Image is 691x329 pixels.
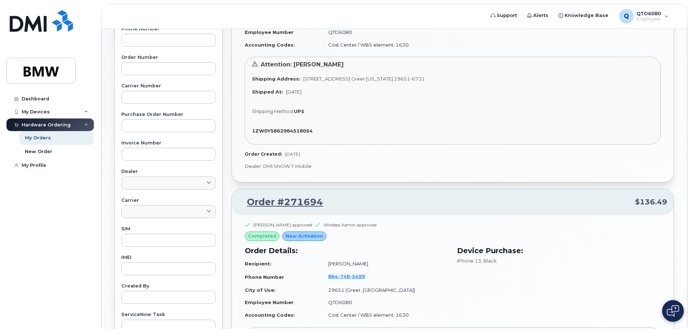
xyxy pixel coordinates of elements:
strong: UPS [294,108,304,114]
td: QTD6080 [322,26,448,39]
a: Support [486,8,522,23]
div: QTD6080 [614,9,674,23]
strong: 1ZW0Y5862984518054 [252,128,313,134]
td: Cost Center / WBS element: 1630 [322,309,448,321]
span: [STREET_ADDRESS] Greer [US_STATE] 29651-6731 [303,76,425,82]
span: [DATE] [286,89,301,95]
strong: Phone Number [245,274,284,280]
span: $136.49 [635,197,667,207]
span: Knowledge Base [565,12,608,19]
span: Shipping Method: [252,108,294,114]
label: Carrier [121,198,216,203]
span: Attention: [PERSON_NAME] [261,61,344,68]
span: New Activation [286,233,323,239]
span: 748 [338,273,350,279]
td: Cost Center / WBS element: 1630 [322,39,448,51]
img: Open chat [667,305,679,317]
label: ServiceNow Task [121,312,216,317]
span: 5499 [350,273,365,279]
strong: Accounting Codes: [245,42,295,48]
span: , Black [481,258,497,264]
label: Dealer [121,169,216,174]
span: [DATE] [285,151,300,157]
td: 29651 (Greer, [GEOGRAPHIC_DATA]) [322,284,448,296]
h3: Order Details: [245,245,448,256]
label: Purchase Order Number [121,112,216,117]
strong: Shipping Address: [252,76,300,82]
label: IMEI [121,255,216,260]
a: Order #271694 [238,196,323,209]
span: 864 [328,273,365,279]
span: Support [497,12,517,19]
span: Alerts [533,12,548,19]
span: Q [624,12,629,21]
h3: Device Purchase: [457,245,661,256]
strong: Order Created: [245,151,282,157]
strong: City of Use: [245,287,275,293]
label: Order Number [121,55,216,60]
a: 1ZW0Y5862984518054 [252,128,316,134]
td: QTD6080 [322,296,448,309]
p: Dealer: DMI SNOW T-Mobile [245,163,661,170]
span: Employee [636,16,661,22]
strong: Accounting Codes: [245,312,295,318]
strong: Shipped At: [252,89,283,95]
a: Knowledge Base [553,8,613,23]
label: SIM [121,227,216,231]
label: Carrier Number [121,84,216,88]
strong: Recipient: [245,261,271,267]
label: Phone Number [121,27,216,31]
span: QTD6080 [636,10,661,16]
td: [PERSON_NAME] [322,257,448,270]
strong: Employee Number [245,29,294,35]
div: [PERSON_NAME] approved [253,222,312,228]
label: Created By [121,284,216,289]
strong: Employee Number [245,299,294,305]
a: Alerts [522,8,553,23]
span: completed [248,233,276,239]
span: iPhone 13 [457,258,481,264]
div: Wireless Admin approved [323,222,377,228]
label: Invoice Number [121,141,216,146]
a: 8647485499 [328,273,374,279]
